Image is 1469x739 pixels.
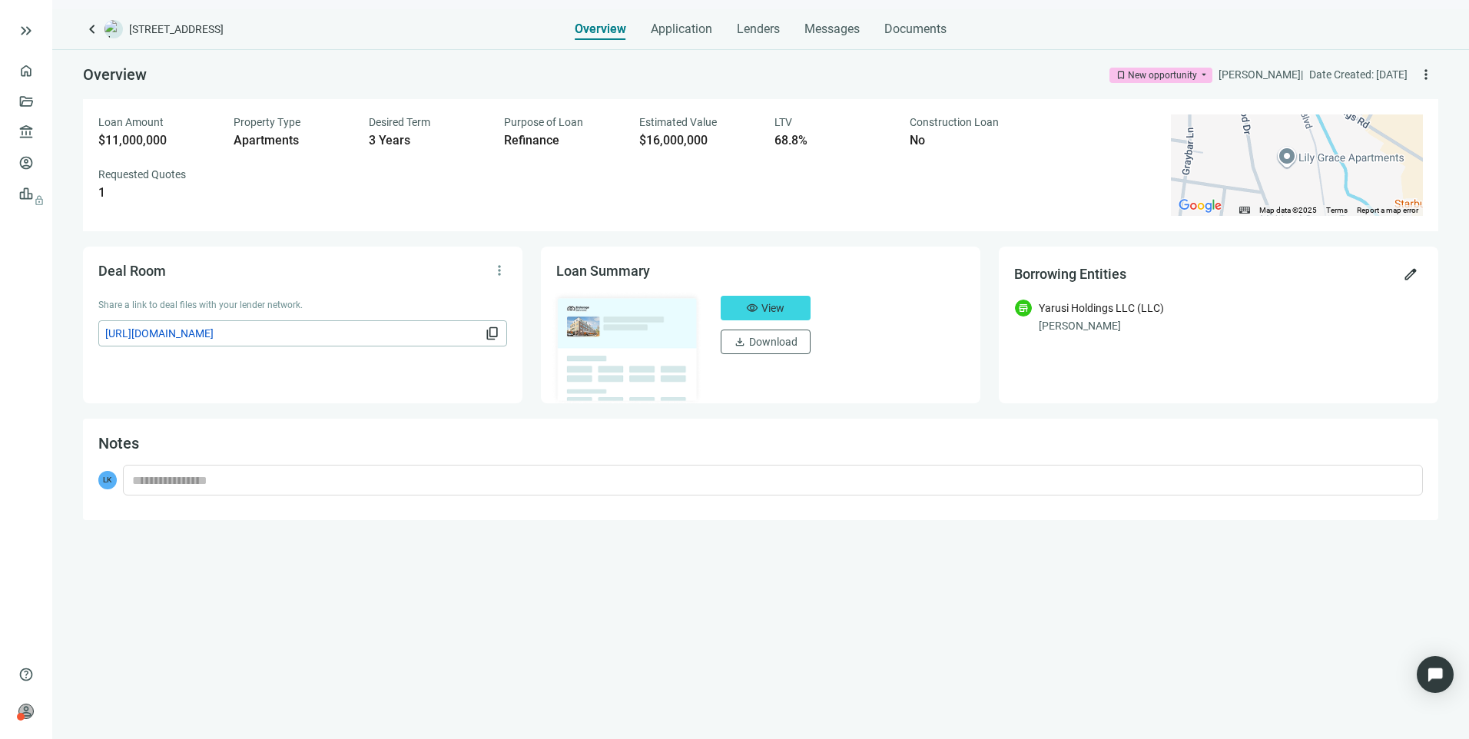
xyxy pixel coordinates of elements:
[746,302,758,314] span: visibility
[1326,206,1348,214] a: Terms (opens in new tab)
[651,22,712,37] span: Application
[98,471,117,489] span: LK
[369,116,430,128] span: Desired Term
[910,133,1026,148] div: No
[492,263,507,278] span: more_vert
[1309,66,1408,83] div: Date Created: [DATE]
[98,116,164,128] span: Loan Amount
[575,22,626,37] span: Overview
[487,258,512,283] button: more_vert
[910,116,999,128] span: Construction Loan
[504,133,621,148] div: Refinance
[369,133,486,148] div: 3 Years
[1039,300,1164,316] div: Yarusi Holdings LLC (LLC)
[18,667,34,682] span: help
[98,263,166,279] span: Deal Room
[1175,196,1225,216] a: Open this area in Google Maps (opens a new window)
[17,22,35,40] button: keyboard_double_arrow_right
[98,133,215,148] div: $11,000,000
[1239,205,1250,216] button: Keyboard shortcuts
[234,116,300,128] span: Property Type
[721,296,811,320] button: visibilityView
[83,20,101,38] a: keyboard_arrow_left
[1175,196,1225,216] img: Google
[98,168,186,181] span: Requested Quotes
[1403,267,1418,282] span: edit
[1357,206,1418,214] a: Report a map error
[83,65,147,84] span: Overview
[639,116,717,128] span: Estimated Value
[1128,68,1197,83] div: New opportunity
[504,116,583,128] span: Purpose of Loan
[1116,70,1126,81] span: bookmark
[749,336,798,348] span: Download
[734,336,746,348] span: download
[1418,67,1434,82] span: more_vert
[1417,656,1454,693] div: Open Intercom Messenger
[1039,317,1423,334] div: [PERSON_NAME]
[804,22,860,36] span: Messages
[774,133,891,148] div: 68.8%
[98,434,139,452] span: Notes
[1259,206,1317,214] span: Map data ©2025
[1014,266,1126,282] span: Borrowing Entities
[18,704,34,719] span: person
[1398,262,1423,287] button: edit
[721,330,811,354] button: downloadDownload
[774,116,792,128] span: LTV
[104,20,123,38] img: deal-logo
[761,302,784,314] span: View
[737,22,780,37] span: Lenders
[1219,66,1303,83] div: [PERSON_NAME] |
[1414,62,1438,87] button: more_vert
[105,325,482,342] span: [URL][DOMAIN_NAME]
[98,300,303,310] span: Share a link to deal files with your lender network.
[639,133,756,148] div: $16,000,000
[552,291,702,405] img: dealOverviewImg
[485,326,500,341] span: content_copy
[129,22,224,37] span: [STREET_ADDRESS]
[234,133,350,148] div: Apartments
[556,263,650,279] span: Loan Summary
[98,185,215,200] div: 1
[884,22,947,37] span: Documents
